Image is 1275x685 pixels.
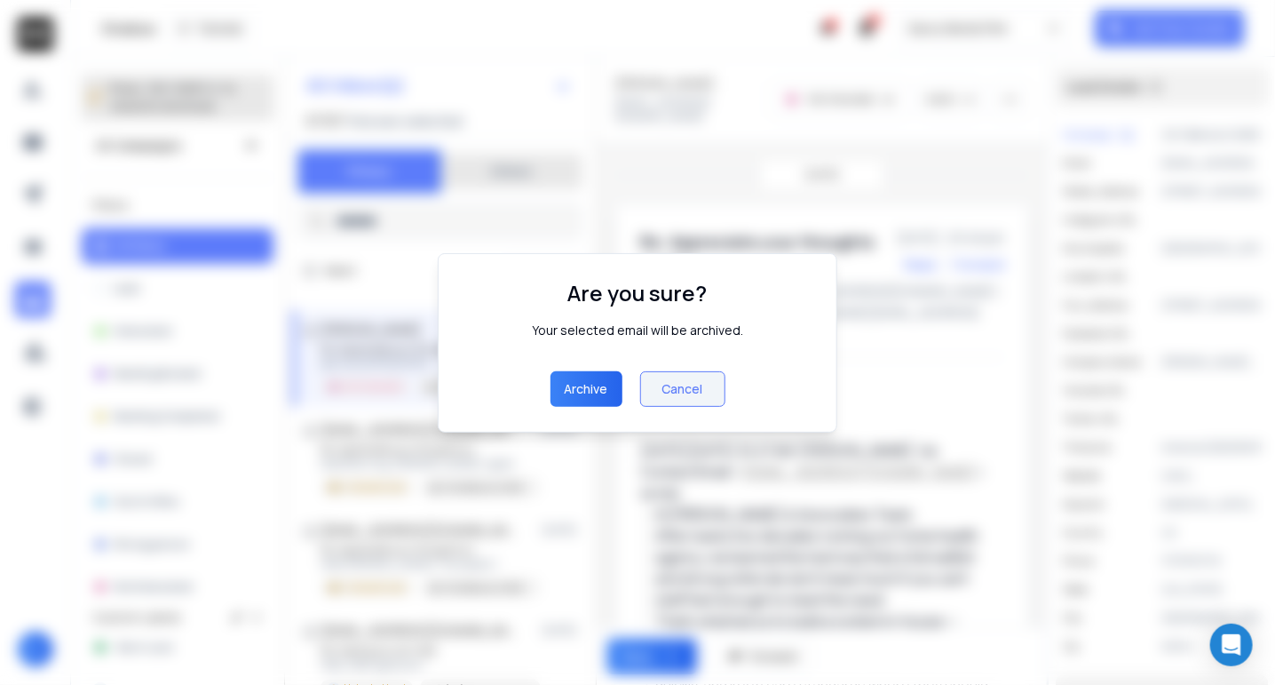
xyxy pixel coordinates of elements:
[565,380,608,398] p: archive
[640,371,725,407] button: Cancel
[1210,624,1253,666] div: Open Intercom Messenger
[568,279,708,307] h1: Are you sure?
[532,322,743,339] div: Your selected email will be archived.
[550,371,622,407] button: archive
